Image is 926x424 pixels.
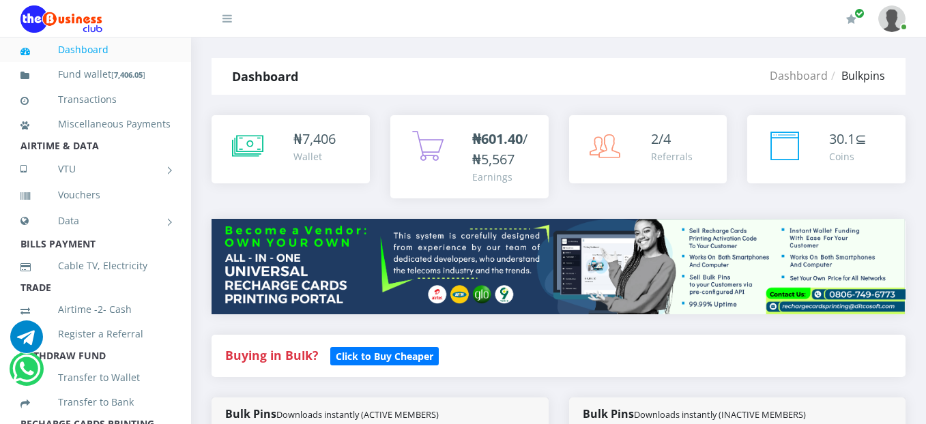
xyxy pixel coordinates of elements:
strong: Buying in Bulk? [225,347,318,363]
a: Chat for support [10,331,43,353]
strong: Bulk Pins [583,406,806,421]
a: Fund wallet[7,406.05] [20,59,171,91]
img: User [878,5,906,32]
span: /₦5,567 [472,130,527,168]
img: multitenant_rcp.png [212,219,906,314]
b: Click to Buy Cheaper [336,350,433,363]
div: ₦ [293,129,336,149]
small: Downloads instantly (ACTIVE MEMBERS) [276,408,439,421]
a: Cable TV, Electricity [20,250,171,282]
span: 2/4 [651,130,671,148]
span: 7,406 [302,130,336,148]
div: Wallet [293,149,336,164]
a: 2/4 Referrals [569,115,727,183]
a: VTU [20,152,171,186]
div: Coins [829,149,867,164]
a: Chat for support [12,363,40,385]
div: Earnings [472,170,535,184]
div: ⊆ [829,129,867,149]
a: ₦7,406 Wallet [212,115,370,183]
div: Referrals [651,149,693,164]
a: Vouchers [20,179,171,211]
a: Dashboard [20,34,171,65]
a: Click to Buy Cheaper [330,347,439,363]
strong: Bulk Pins [225,406,439,421]
a: Register a Referral [20,318,171,350]
a: Data [20,204,171,238]
small: [ ] [111,70,145,80]
a: Miscellaneous Payments [20,108,171,140]
a: Transactions [20,84,171,115]
a: Airtime -2- Cash [20,294,171,325]
li: Bulkpins [828,67,885,84]
a: ₦601.40/₦5,567 Earnings [390,115,549,198]
a: Transfer to Wallet [20,362,171,393]
span: 30.1 [829,130,855,148]
b: ₦601.40 [472,130,523,148]
strong: Dashboard [232,68,298,85]
b: 7,406.05 [114,70,143,80]
a: Dashboard [770,68,828,83]
small: Downloads instantly (INACTIVE MEMBERS) [634,408,806,421]
span: Renew/Upgrade Subscription [854,8,865,18]
i: Renew/Upgrade Subscription [846,14,856,25]
img: Logo [20,5,102,33]
a: Transfer to Bank [20,387,171,418]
